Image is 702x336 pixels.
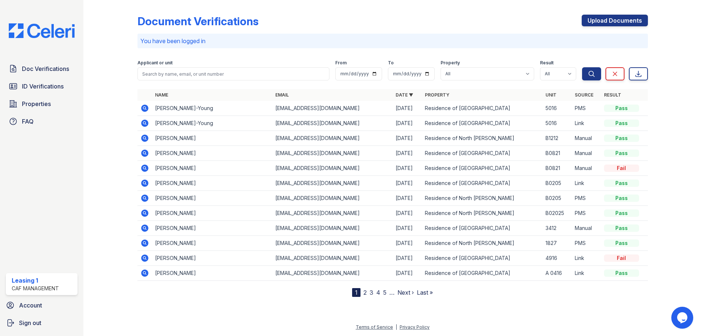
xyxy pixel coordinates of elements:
td: B02025 [543,206,572,221]
a: Name [155,92,168,98]
td: [PERSON_NAME] [152,266,272,281]
td: [EMAIL_ADDRESS][DOMAIN_NAME] [272,131,393,146]
td: [EMAIL_ADDRESS][DOMAIN_NAME] [272,146,393,161]
label: To [388,60,394,66]
td: Residence of [GEOGRAPHIC_DATA] [422,251,542,266]
td: Manual [572,221,601,236]
td: Manual [572,131,601,146]
div: Pass [604,195,639,202]
td: [DATE] [393,161,422,176]
td: [PERSON_NAME] [152,146,272,161]
td: 5016 [543,116,572,131]
a: Unit [546,92,556,98]
td: Manual [572,146,601,161]
a: Property [425,92,449,98]
td: Residence of [GEOGRAPHIC_DATA] [422,161,542,176]
td: [PERSON_NAME] [152,131,272,146]
td: B1212 [543,131,572,146]
div: Pass [604,120,639,127]
td: [PERSON_NAME] [152,161,272,176]
td: 5016 [543,101,572,116]
div: 1 [352,288,361,297]
td: B0821 [543,161,572,176]
img: CE_Logo_Blue-a8612792a0a2168367f1c8372b55b34899dd931a85d93a1a3d3e32e68fde9ad4.png [3,23,80,38]
input: Search by name, email, or unit number [137,67,329,80]
td: Link [572,116,601,131]
a: 3 [370,289,373,296]
a: Privacy Policy [400,324,430,330]
td: PMS [572,236,601,251]
td: Residence of [GEOGRAPHIC_DATA] [422,116,542,131]
td: [EMAIL_ADDRESS][DOMAIN_NAME] [272,176,393,191]
td: [DATE] [393,251,422,266]
td: [DATE] [393,266,422,281]
td: Residence of [GEOGRAPHIC_DATA] [422,101,542,116]
td: [DATE] [393,221,422,236]
span: Properties [22,99,51,108]
a: Terms of Service [356,324,393,330]
td: Link [572,176,601,191]
td: [EMAIL_ADDRESS][DOMAIN_NAME] [272,191,393,206]
a: Date ▼ [396,92,413,98]
td: [PERSON_NAME] [152,221,272,236]
td: B0205 [543,191,572,206]
a: FAQ [6,114,78,129]
div: Pass [604,224,639,232]
td: Residence of North [PERSON_NAME] [422,206,542,221]
td: 3412 [543,221,572,236]
div: Pass [604,180,639,187]
span: Doc Verifications [22,64,69,73]
div: CAF Management [12,285,59,292]
td: [PERSON_NAME] [152,191,272,206]
td: [EMAIL_ADDRESS][DOMAIN_NAME] [272,116,393,131]
div: Fail [604,165,639,172]
td: [PERSON_NAME] [152,206,272,221]
td: [PERSON_NAME] [152,176,272,191]
td: A 0416 [543,266,572,281]
td: [PERSON_NAME] [152,251,272,266]
a: Next › [397,289,414,296]
td: [EMAIL_ADDRESS][DOMAIN_NAME] [272,236,393,251]
div: Leasing 1 [12,276,59,285]
td: Link [572,251,601,266]
td: Residence of [GEOGRAPHIC_DATA] [422,176,542,191]
td: [DATE] [393,191,422,206]
div: Pass [604,105,639,112]
label: From [335,60,347,66]
td: 1827 [543,236,572,251]
td: PMS [572,206,601,221]
p: You have been logged in [140,37,645,45]
a: Doc Verifications [6,61,78,76]
div: | [396,324,397,330]
td: [DATE] [393,236,422,251]
td: Residence of North [PERSON_NAME] [422,131,542,146]
td: Residence of [GEOGRAPHIC_DATA] [422,221,542,236]
td: PMS [572,101,601,116]
a: Properties [6,97,78,111]
a: Last » [417,289,433,296]
td: Residence of North [PERSON_NAME] [422,236,542,251]
td: Residence of [GEOGRAPHIC_DATA] [422,146,542,161]
td: [DATE] [393,206,422,221]
div: Fail [604,254,639,262]
a: 4 [376,289,380,296]
span: Sign out [19,318,41,327]
div: Pass [604,269,639,277]
a: ID Verifications [6,79,78,94]
td: [PERSON_NAME]-Young [152,101,272,116]
td: Manual [572,161,601,176]
td: B0821 [543,146,572,161]
div: Pass [604,150,639,157]
a: Upload Documents [582,15,648,26]
a: Account [3,298,80,313]
a: Email [275,92,289,98]
td: [DATE] [393,116,422,131]
button: Sign out [3,316,80,330]
td: B0205 [543,176,572,191]
td: [DATE] [393,176,422,191]
td: [EMAIL_ADDRESS][DOMAIN_NAME] [272,161,393,176]
td: Residence of North [PERSON_NAME] [422,191,542,206]
td: [DATE] [393,131,422,146]
span: Account [19,301,42,310]
span: FAQ [22,117,34,126]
